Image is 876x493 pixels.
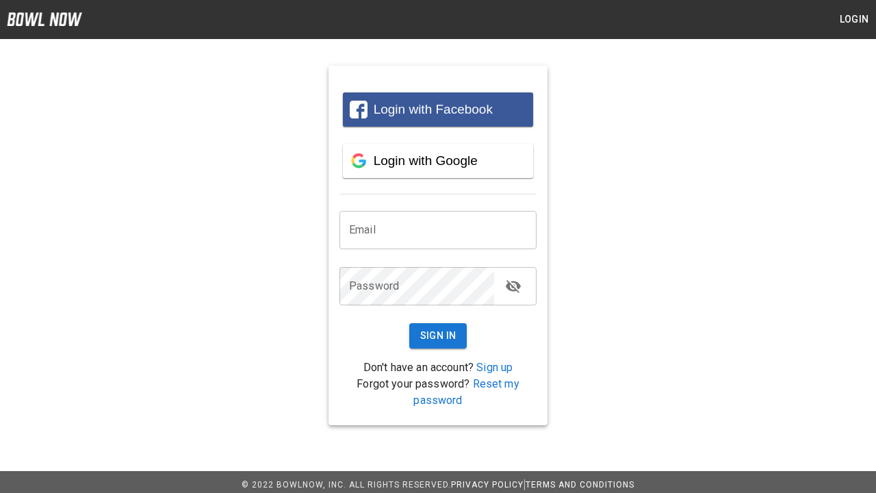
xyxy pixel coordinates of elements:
[832,7,876,32] button: Login
[409,323,467,349] button: Sign In
[339,376,537,409] p: Forgot your password?
[339,359,537,376] p: Don't have an account?
[526,480,634,490] a: Terms and Conditions
[413,377,519,407] a: Reset my password
[242,480,451,490] span: © 2022 BowlNow, Inc. All Rights Reserved.
[343,144,533,178] button: Login with Google
[7,12,82,26] img: logo
[500,273,527,300] button: toggle password visibility
[374,153,478,168] span: Login with Google
[343,92,533,127] button: Login with Facebook
[374,102,493,116] span: Login with Facebook
[451,480,524,490] a: Privacy Policy
[476,361,513,374] a: Sign up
